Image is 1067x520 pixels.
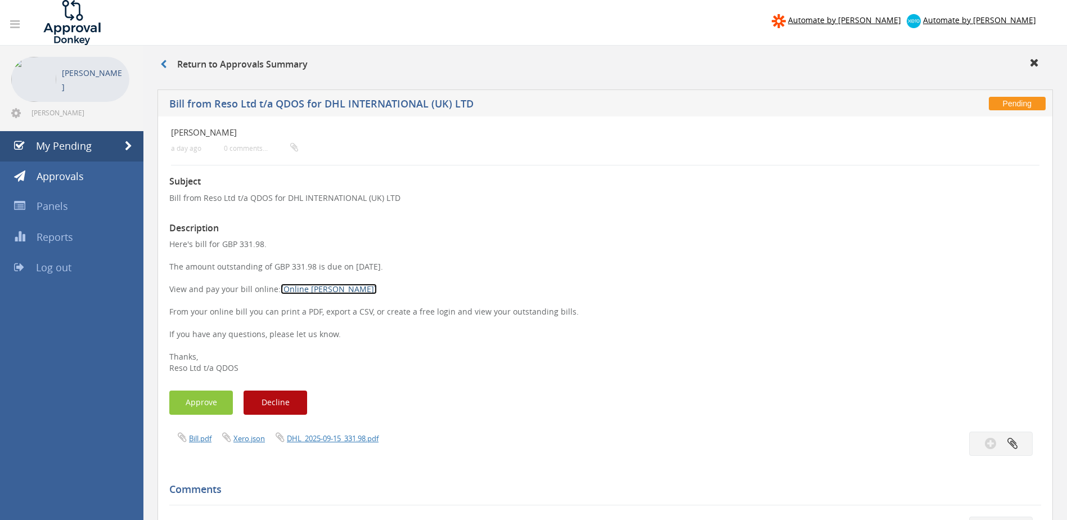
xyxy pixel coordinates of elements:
[171,144,201,153] small: a day ago
[287,433,379,443] a: DHL_2025-09-15_331.98.pdf
[169,177,1041,187] h3: Subject
[36,139,92,153] span: My Pending
[189,433,211,443] a: Bill.pdf
[923,15,1036,25] span: Automate by [PERSON_NAME]
[37,199,68,213] span: Panels
[989,97,1046,110] span: Pending
[37,230,73,244] span: Reports
[772,14,786,28] img: zapier-logomark.png
[36,261,71,274] span: Log out
[169,484,1033,495] h5: Comments
[169,192,1041,204] p: Bill from Reso Ltd t/a QDOS for DHL INTERNATIONAL (UK) LTD
[244,391,307,415] button: Decline
[169,98,782,113] h5: Bill from Reso Ltd t/a QDOS for DHL INTERNATIONAL (UK) LTD
[233,433,265,443] a: Xero.json
[907,14,921,28] img: xero-logo.png
[160,60,308,70] h3: Return to Approvals Summary
[169,391,233,415] button: Approve
[169,223,1041,234] h3: Description
[224,144,298,153] small: 0 comments...
[788,15,901,25] span: Automate by [PERSON_NAME]
[171,128,895,137] h4: [PERSON_NAME]
[31,108,127,117] span: [PERSON_NAME][EMAIL_ADDRESS][DOMAIN_NAME]
[281,284,377,294] a: [Online [PERSON_NAME]]
[62,66,124,94] p: [PERSON_NAME]
[169,239,1041,374] p: Here's bill for GBP 331.98. The amount outstanding of GBP 331.98 is due on [DATE]. View and pay y...
[37,169,84,183] span: Approvals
